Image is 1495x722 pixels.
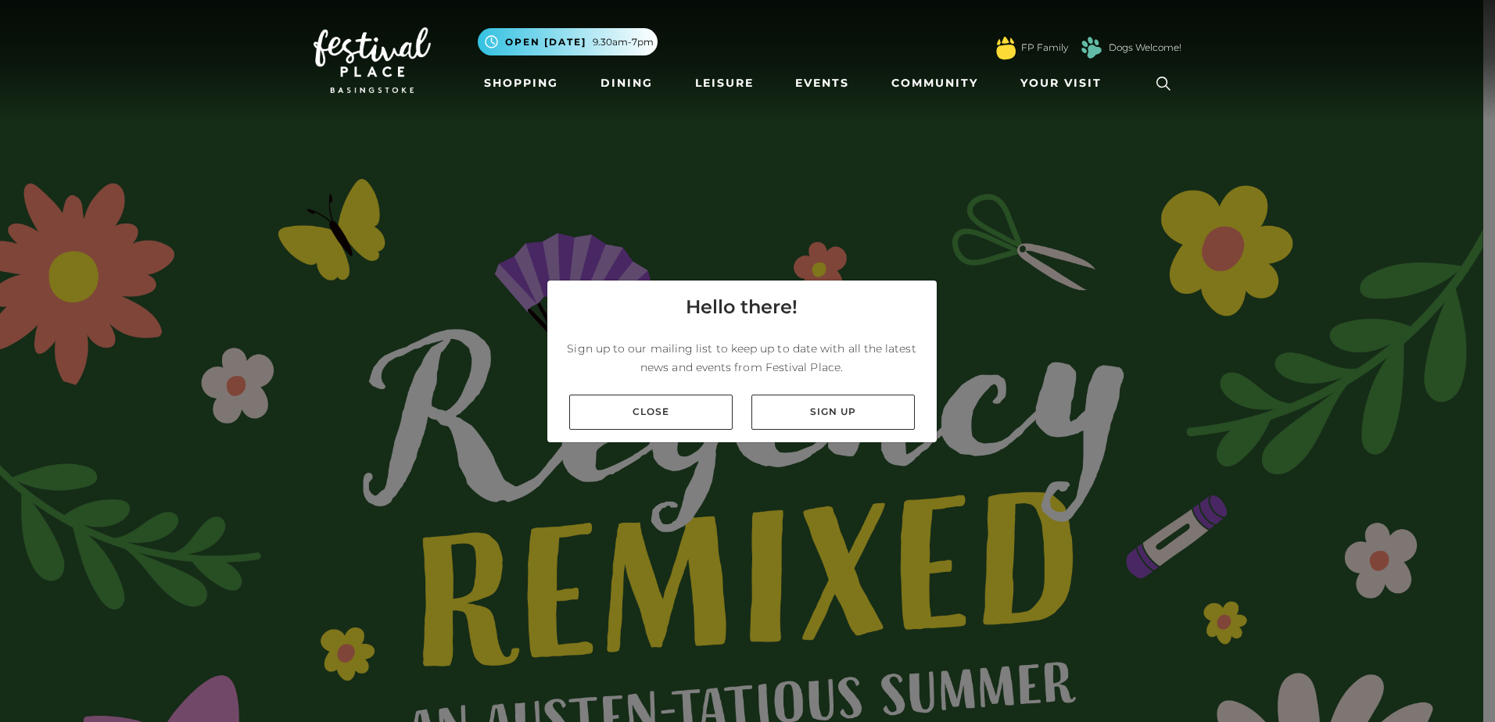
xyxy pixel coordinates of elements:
button: Open [DATE] 9.30am-7pm [478,28,658,55]
a: Close [569,395,733,430]
a: Dogs Welcome! [1109,41,1181,55]
a: FP Family [1021,41,1068,55]
a: Events [789,69,855,98]
a: Sign up [751,395,915,430]
a: Shopping [478,69,565,98]
a: Leisure [689,69,760,98]
span: Open [DATE] [505,35,586,49]
a: Community [885,69,984,98]
p: Sign up to our mailing list to keep up to date with all the latest news and events from Festival ... [560,339,924,377]
a: Your Visit [1014,69,1116,98]
h4: Hello there! [686,293,798,321]
a: Dining [594,69,659,98]
span: Your Visit [1020,75,1102,91]
img: Festival Place Logo [314,27,431,93]
span: 9.30am-7pm [593,35,654,49]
